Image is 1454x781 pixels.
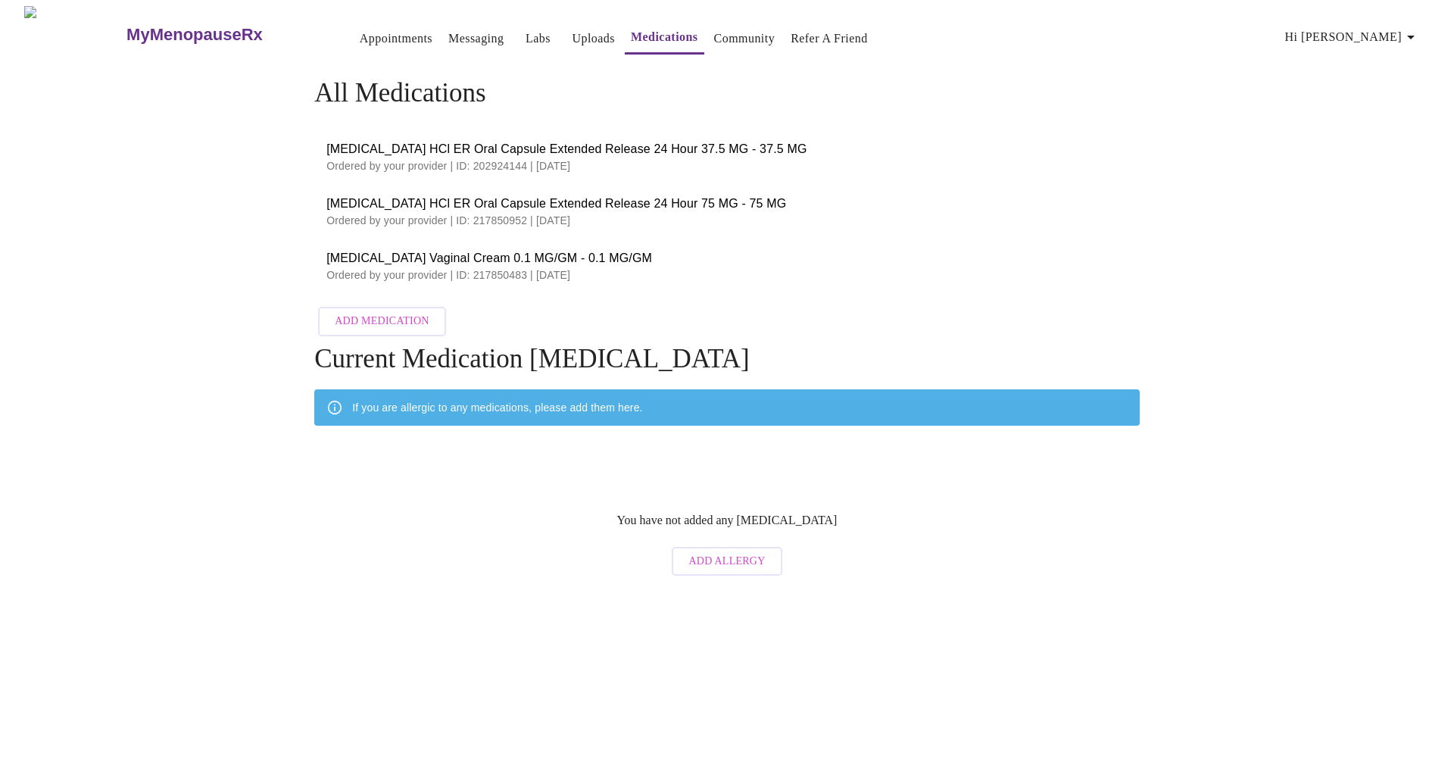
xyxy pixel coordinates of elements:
a: Medications [631,27,698,48]
p: You have not added any [MEDICAL_DATA] [617,514,838,527]
button: Labs [513,23,562,54]
h4: Current Medication [MEDICAL_DATA] [314,344,1140,374]
a: Messaging [448,28,504,49]
a: Labs [526,28,551,49]
button: Appointments [354,23,438,54]
a: Appointments [360,28,432,49]
button: Add Medication [318,307,445,336]
h3: MyMenopauseRx [126,25,263,45]
span: Add Medication [335,312,429,331]
button: Messaging [442,23,510,54]
p: Ordered by your provider | ID: 217850952 | [DATE] [326,213,1128,228]
a: MyMenopauseRx [125,8,323,61]
span: Add Allergy [688,552,765,571]
a: Uploads [572,28,615,49]
button: Community [708,23,782,54]
div: If you are allergic to any medications, please add them here. [352,394,642,421]
p: Ordered by your provider | ID: 202924144 | [DATE] [326,158,1128,173]
button: Add Allergy [672,547,782,576]
button: Refer a Friend [785,23,874,54]
button: Medications [625,22,704,55]
span: Hi [PERSON_NAME] [1285,27,1420,48]
p: Ordered by your provider | ID: 217850483 | [DATE] [326,267,1128,283]
h4: All Medications [314,78,1140,108]
span: [MEDICAL_DATA] HCl ER Oral Capsule Extended Release 24 Hour 37.5 MG - 37.5 MG [326,140,1128,158]
span: [MEDICAL_DATA] Vaginal Cream 0.1 MG/GM - 0.1 MG/GM [326,249,1128,267]
a: Refer a Friend [791,28,868,49]
img: MyMenopauseRx Logo [24,6,125,63]
span: [MEDICAL_DATA] HCl ER Oral Capsule Extended Release 24 Hour 75 MG - 75 MG [326,195,1128,213]
button: Uploads [566,23,621,54]
button: Hi [PERSON_NAME] [1279,22,1426,52]
a: Community [714,28,775,49]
